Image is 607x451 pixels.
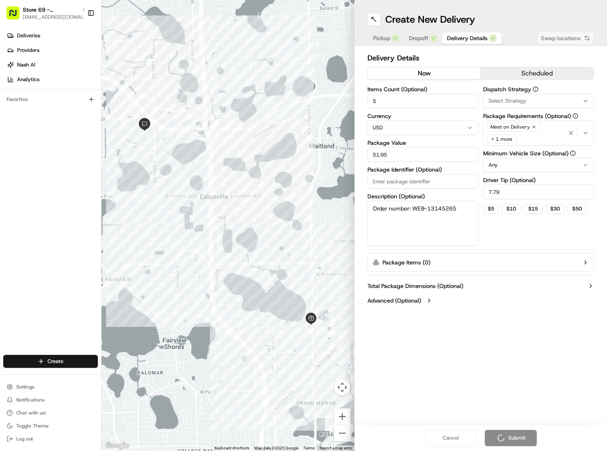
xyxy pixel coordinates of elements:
[16,384,35,390] span: Settings
[367,167,478,172] label: Package Identifier (Optional)
[3,93,98,106] div: Favorites
[114,126,130,132] span: [DATE]
[16,410,46,416] span: Chat with us!
[16,436,33,442] span: Log out
[8,105,54,112] div: Past conversations
[48,358,63,365] span: Create
[483,113,594,119] label: Package Requirements (Optional)
[483,86,594,92] label: Dispatch Strategy
[138,80,148,90] button: Start new chat
[367,52,594,64] h2: Delivery Details
[104,440,130,451] img: Google
[3,44,101,57] a: Providers
[8,182,15,189] div: 📗
[483,94,594,108] button: Select Strategy
[57,201,98,207] a: Powered byPylon
[77,181,130,189] span: API Documentation
[483,150,594,156] label: Minimum Vehicle Size (Optional)
[572,113,578,119] button: Package Requirements (Optional)
[17,61,35,69] span: Nash AI
[483,204,499,214] button: $5
[483,177,594,183] label: Driver Tip (Optional)
[3,73,101,86] a: Analytics
[17,76,39,83] span: Analytics
[3,29,101,42] a: Deliveries
[254,446,298,450] span: Map data ©2025 Google
[367,174,478,189] input: Enter package identifier
[483,185,594,199] input: Enter driver tip amount
[481,67,594,79] button: scheduled
[61,148,64,154] span: •
[8,32,148,45] p: Welcome 👋
[367,296,594,305] button: Advanced (Optional)
[3,407,98,419] button: Chat with us!
[367,201,478,246] textarea: Order number: WEB-13145265
[409,34,428,42] span: Dropoff
[3,58,101,71] a: Nash AI
[25,126,108,132] span: [PERSON_NAME] [PERSON_NAME]
[367,193,478,199] label: Description (Optional)
[367,113,478,119] label: Currency
[533,86,538,92] button: Dispatch Strategy
[16,126,23,133] img: 1736555255976-a54dd68f-1ca7-489b-9aae-adbdc363a1c4
[483,120,594,146] button: Meet on Delivery+ 1 more
[21,52,134,61] input: Clear
[5,178,65,193] a: 📗Knowledge Base
[37,77,133,86] div: Start new chat
[3,355,98,368] button: Create
[3,3,84,23] button: Store 69 - [GEOGRAPHIC_DATA] (Just Salad)[EMAIL_ADDRESS][DOMAIN_NAME]
[303,446,315,450] a: Terms (opens in new tab)
[385,13,475,26] h1: Create New Delivery
[109,126,112,132] span: •
[367,86,478,92] label: Items Count (Optional)
[320,446,352,450] a: Report a map error
[3,381,98,393] button: Settings
[487,135,517,144] div: + 1 more
[570,150,576,156] button: Minimum Vehicle Size (Optional)
[69,182,75,189] div: 💻
[23,14,88,20] button: [EMAIL_ADDRESS][DOMAIN_NAME]
[81,201,98,207] span: Pylon
[367,253,594,272] button: Package Items (0)
[126,104,148,114] button: See all
[104,440,130,451] a: Open this area in Google Maps (opens a new window)
[17,77,32,92] img: 1727276513143-84d647e1-66c0-4f92-a045-3c9f9f5dfd92
[16,397,45,403] span: Notifications
[568,204,586,214] button: $50
[373,34,390,42] span: Pickup
[214,445,249,451] button: Keyboard shortcuts
[8,140,21,153] img: Regen Pajulas
[16,148,23,155] img: 1736555255976-a54dd68f-1ca7-489b-9aae-adbdc363a1c4
[546,204,564,214] button: $30
[65,178,134,193] a: 💻API Documentation
[367,282,463,290] label: Total Package Dimensions (Optional)
[334,379,350,395] button: Map camera controls
[367,296,421,305] label: Advanced (Optional)
[37,86,112,92] div: We're available if you need us!
[16,181,62,189] span: Knowledge Base
[17,32,40,39] span: Deliveries
[65,148,82,154] span: [DATE]
[8,77,23,92] img: 1736555255976-a54dd68f-1ca7-489b-9aae-adbdc363a1c4
[490,124,530,130] span: Meet on Delivery
[25,148,59,154] span: Regen Pajulas
[3,394,98,406] button: Notifications
[367,282,594,290] button: Total Package Dimensions (Optional)
[367,147,478,162] input: Enter package value
[3,433,98,445] button: Log out
[334,408,350,425] button: Zoom in
[502,204,521,214] button: $10
[367,140,478,146] label: Package Value
[524,204,542,214] button: $15
[382,258,430,266] label: Package Items ( 0 )
[8,8,24,24] img: Nash
[447,34,488,42] span: Delivery Details
[334,425,350,441] button: Zoom out
[16,423,49,429] span: Toggle Theme
[17,47,39,54] span: Providers
[23,6,79,14] button: Store 69 - [GEOGRAPHIC_DATA] (Just Salad)
[3,420,98,432] button: Toggle Theme
[367,94,478,108] input: Enter number of items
